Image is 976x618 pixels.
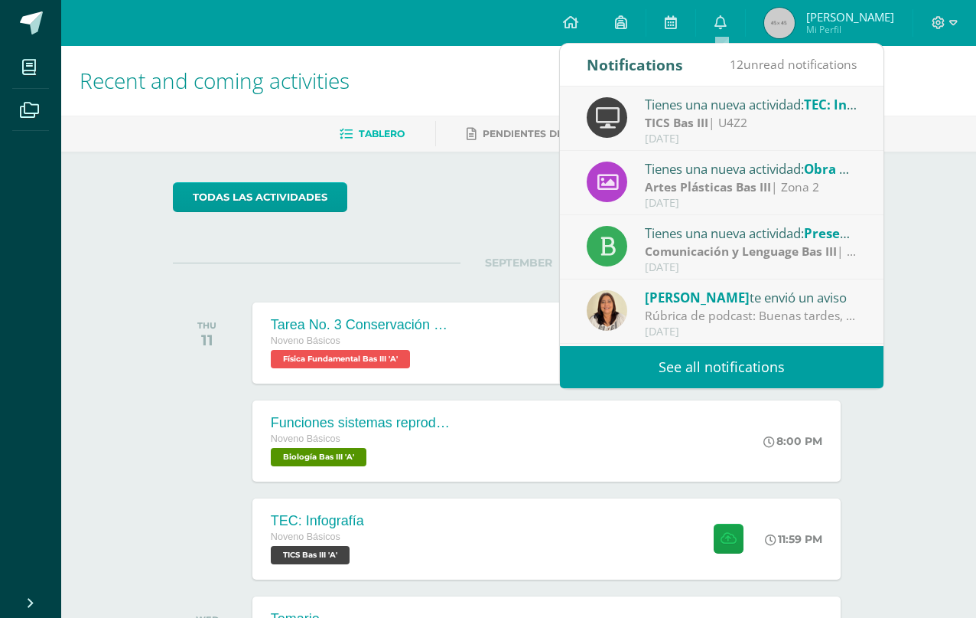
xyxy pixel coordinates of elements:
[271,513,364,529] div: TEC: Infografía
[645,94,857,114] div: Tienes una nueva actividad:
[80,66,350,95] span: Recent and coming activities
[271,335,340,346] span: Noveno Básicos
[763,434,822,448] div: 8:00 PM
[271,433,340,444] span: Noveno Básicos
[271,448,366,466] span: Biología Bas III 'A'
[645,178,857,196] div: | Zona 2
[197,331,216,349] div: 11
[645,159,857,178] div: Tienes una nueva actividad:
[645,178,771,195] strong: Artes Plásticas Bas III
[645,114,857,132] div: | U4Z2
[587,290,627,331] img: 9af45ed66f6009d12a678bb5324b5cf4.png
[765,532,822,546] div: 11:59 PM
[645,197,857,210] div: [DATE]
[340,122,405,146] a: Tablero
[645,307,857,325] div: Rúbrica de podcast: Buenas tardes, favor imprimir y pegar en tu cuaderno.
[645,287,857,307] div: te envió un aviso
[730,56,857,73] span: unread notifications
[483,128,613,139] span: Pendientes de entrega
[467,122,613,146] a: Pendientes de entrega
[764,8,795,38] img: 45x45
[645,132,857,146] div: [DATE]
[271,415,454,431] div: Funciones sistemas reproductores
[804,96,897,113] span: TEC: Infografía
[271,546,350,564] span: TICS Bas III 'A'
[271,531,340,542] span: Noveno Básicos
[645,325,857,338] div: [DATE]
[359,128,405,139] span: Tablero
[806,23,894,36] span: Mi Perfil
[730,56,743,73] span: 12
[271,317,454,333] div: Tarea No. 3 Conservación de la Energía
[806,9,894,25] span: [PERSON_NAME]
[560,346,883,388] a: See all notifications
[804,160,970,178] span: Obra plástica con mosaico
[645,243,857,260] div: | zona 2
[645,261,857,274] div: [DATE]
[645,114,708,131] strong: TICS Bas III
[645,223,857,243] div: Tienes una nueva actividad:
[587,44,683,86] div: Notifications
[804,224,944,242] span: Presentación del libro
[197,320,216,331] div: THU
[173,182,347,212] a: todas las Actividades
[645,243,837,260] strong: Comunicación y Lenguage Bas III
[645,289,750,306] span: [PERSON_NAME]
[460,256,577,270] span: SEPTEMBER
[271,350,410,368] span: Física Fundamental Bas III 'A'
